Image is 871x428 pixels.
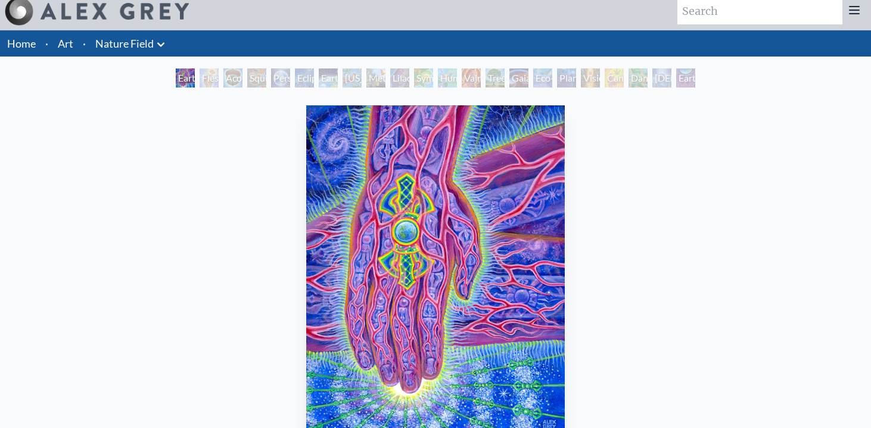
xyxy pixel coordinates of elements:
[629,68,648,88] div: Dance of Cannabia
[605,68,624,88] div: Cannabis Mudra
[78,30,91,57] li: ·
[390,68,409,88] div: Lilacs
[509,68,528,88] div: Gaia
[58,35,73,52] a: Art
[271,68,290,88] div: Person Planet
[676,68,695,88] div: Earthmind
[247,68,266,88] div: Squirrel
[343,68,362,88] div: [US_STATE] Song
[557,68,576,88] div: Planetary Prayers
[200,68,219,88] div: Flesh of the Gods
[95,35,154,52] a: Nature Field
[414,68,433,88] div: Symbiosis: Gall Wasp & Oak Tree
[533,68,552,88] div: Eco-Atlas
[176,68,195,88] div: Earth Witness
[7,37,36,50] a: Home
[486,68,505,88] div: Tree & Person
[223,68,242,88] div: Acorn Dream
[295,68,314,88] div: Eclipse
[581,68,600,88] div: Vision Tree
[319,68,338,88] div: Earth Energies
[366,68,385,88] div: Metamorphosis
[652,68,671,88] div: [DEMOGRAPHIC_DATA] in the Ocean of Awareness
[462,68,481,88] div: Vajra Horse
[41,30,53,57] li: ·
[438,68,457,88] div: Humming Bird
